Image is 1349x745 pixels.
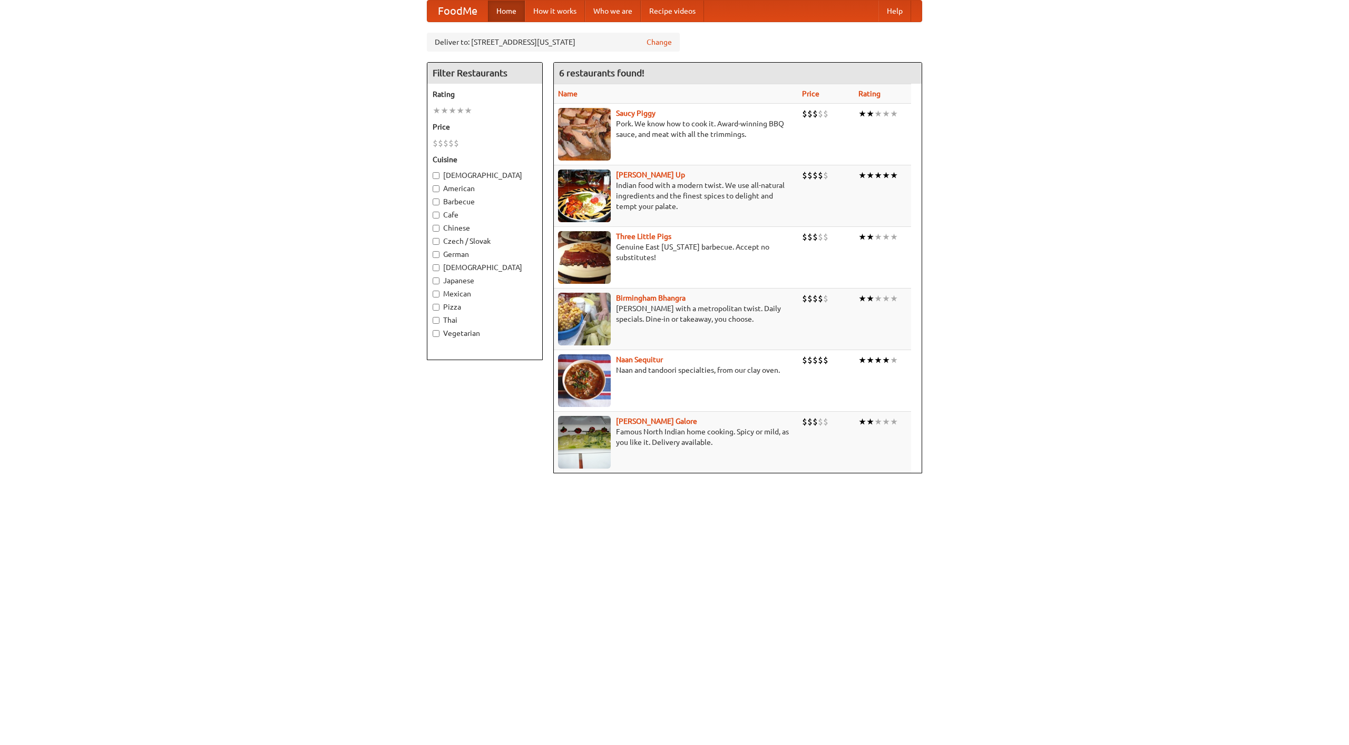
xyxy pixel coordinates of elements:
[890,231,898,243] li: ★
[448,105,456,116] li: ★
[802,170,807,181] li: $
[488,1,525,22] a: Home
[558,354,611,407] img: naansequitur.jpg
[807,354,813,366] li: $
[558,108,611,161] img: saucy.jpg
[559,68,644,78] ng-pluralize: 6 restaurants found!
[433,291,439,297] input: Mexican
[866,108,874,120] li: ★
[874,416,882,428] li: ★
[433,238,439,245] input: Czech / Slovak
[558,293,611,345] img: bhangra.jpg
[818,108,823,120] li: $
[427,33,680,52] div: Deliver to: [STREET_ADDRESS][US_STATE]
[433,183,537,194] label: American
[448,137,454,149] li: $
[866,170,874,181] li: ★
[818,231,823,243] li: $
[433,249,537,260] label: German
[525,1,585,22] a: How it works
[647,37,672,47] a: Change
[813,354,818,366] li: $
[433,317,439,324] input: Thai
[616,355,663,364] a: Naan Sequitur
[823,416,828,428] li: $
[433,198,439,205] input: Barbecue
[558,118,794,140] p: Pork. We know how to cook it. Award-winning BBQ sauce, and meat with all the trimmings.
[558,180,794,212] p: Indian food with a modern twist. We use all-natural ingredients and the finest spices to delight ...
[616,294,686,302] a: Birmingham Bhangra
[433,122,537,132] h5: Price
[813,416,818,428] li: $
[858,108,866,120] li: ★
[866,231,874,243] li: ★
[807,108,813,120] li: $
[858,231,866,243] li: ★
[874,231,882,243] li: ★
[433,172,439,179] input: [DEMOGRAPHIC_DATA]
[433,328,537,339] label: Vegetarian
[464,105,472,116] li: ★
[454,137,459,149] li: $
[802,354,807,366] li: $
[433,196,537,207] label: Barbecue
[858,354,866,366] li: ★
[802,293,807,304] li: $
[874,108,882,120] li: ★
[858,90,881,98] a: Rating
[882,231,890,243] li: ★
[433,315,537,325] label: Thai
[616,109,656,117] b: Saucy Piggy
[882,416,890,428] li: ★
[433,304,439,311] input: Pizza
[433,302,537,312] label: Pizza
[433,105,441,116] li: ★
[427,63,542,84] h4: Filter Restaurants
[802,90,819,98] a: Price
[813,293,818,304] li: $
[866,354,874,366] li: ★
[823,354,828,366] li: $
[558,303,794,324] p: [PERSON_NAME] with a metropolitan twist. Daily specials. Dine-in or takeaway, you choose.
[882,108,890,120] li: ★
[802,108,807,120] li: $
[813,108,818,120] li: $
[818,293,823,304] li: $
[807,416,813,428] li: $
[641,1,704,22] a: Recipe videos
[433,225,439,232] input: Chinese
[878,1,911,22] a: Help
[456,105,464,116] li: ★
[866,416,874,428] li: ★
[558,170,611,222] img: curryup.jpg
[813,231,818,243] li: $
[558,365,794,375] p: Naan and tandoori specialties, from our clay oven.
[874,293,882,304] li: ★
[558,90,578,98] a: Name
[433,275,537,286] label: Japanese
[890,354,898,366] li: ★
[813,170,818,181] li: $
[807,170,813,181] li: $
[433,185,439,192] input: American
[616,232,671,241] b: Three Little Pigs
[616,171,685,179] a: [PERSON_NAME] Up
[433,210,537,220] label: Cafe
[882,170,890,181] li: ★
[823,293,828,304] li: $
[874,354,882,366] li: ★
[890,416,898,428] li: ★
[433,137,438,149] li: $
[558,426,794,448] p: Famous North Indian home cooking. Spicy or mild, as you like it. Delivery available.
[427,1,488,22] a: FoodMe
[890,108,898,120] li: ★
[558,242,794,263] p: Genuine East [US_STATE] barbecue. Accept no substitutes!
[818,416,823,428] li: $
[558,416,611,469] img: currygalore.jpg
[818,170,823,181] li: $
[441,105,448,116] li: ★
[616,417,697,425] b: [PERSON_NAME] Galore
[433,277,439,284] input: Japanese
